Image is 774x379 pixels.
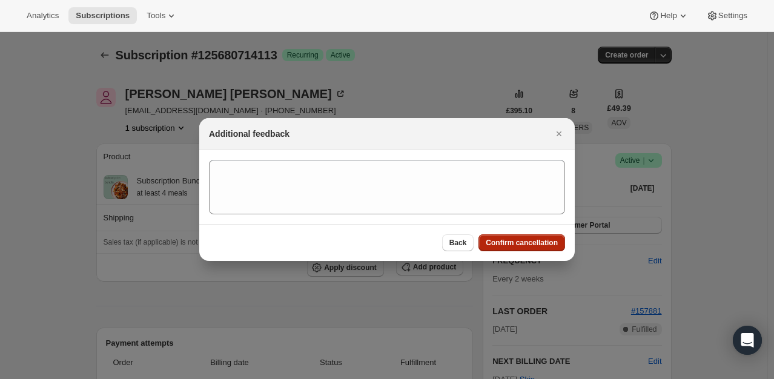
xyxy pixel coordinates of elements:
span: Subscriptions [76,11,130,21]
span: Settings [718,11,747,21]
span: Confirm cancellation [486,238,558,248]
button: Confirm cancellation [478,234,565,251]
button: Analytics [19,7,66,24]
div: Open Intercom Messenger [733,326,762,355]
h2: Additional feedback [209,128,289,140]
span: Analytics [27,11,59,21]
button: Close [551,125,567,142]
button: Tools [139,7,185,24]
span: Back [449,238,467,248]
button: Back [442,234,474,251]
span: Help [660,11,676,21]
span: Tools [147,11,165,21]
button: Help [641,7,696,24]
button: Subscriptions [68,7,137,24]
button: Settings [699,7,755,24]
